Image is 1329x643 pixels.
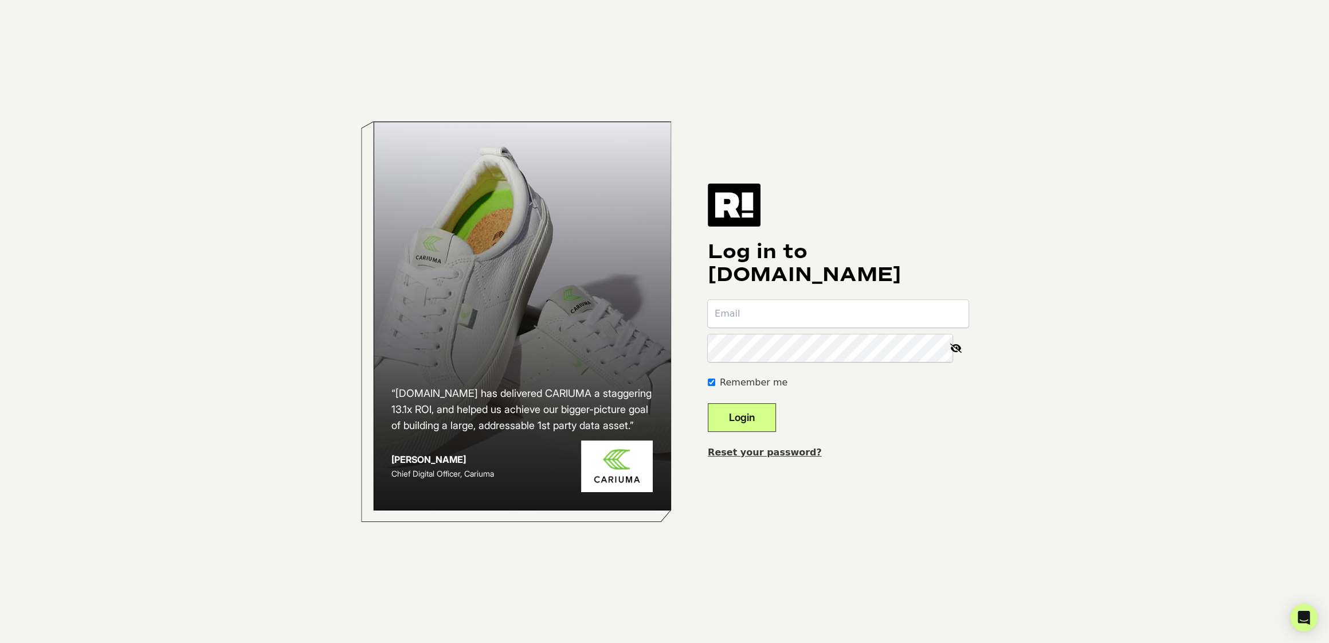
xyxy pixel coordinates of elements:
strong: [PERSON_NAME] [391,454,466,465]
h2: “[DOMAIN_NAME] has delivered CARIUMA a staggering 13.1x ROI, and helped us achieve our bigger-pic... [391,385,653,434]
button: Login [708,403,776,432]
input: Email [708,300,969,328]
label: Remember me [720,376,787,389]
div: Open Intercom Messenger [1290,604,1318,632]
a: Reset your password? [708,447,822,458]
h1: Log in to [DOMAIN_NAME] [708,240,969,286]
img: Cariuma [581,441,653,493]
img: Retention.com [708,184,760,226]
span: Chief Digital Officer, Cariuma [391,469,494,478]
